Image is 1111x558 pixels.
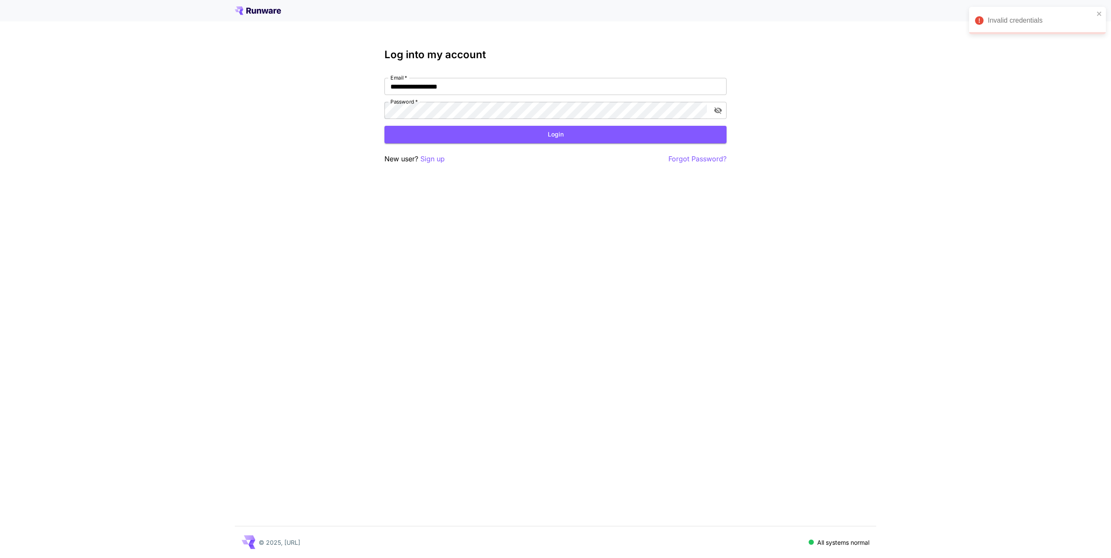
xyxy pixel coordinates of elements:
label: Email [390,74,407,81]
h3: Log into my account [384,49,727,61]
button: Login [384,126,727,143]
button: Forgot Password? [668,154,727,164]
button: Sign up [420,154,445,164]
div: Invalid credentials [988,15,1094,26]
p: All systems normal [817,538,869,547]
button: toggle password visibility [710,103,726,118]
label: Password [390,98,418,105]
p: New user? [384,154,445,164]
button: close [1096,10,1102,17]
p: © 2025, [URL] [259,538,300,547]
